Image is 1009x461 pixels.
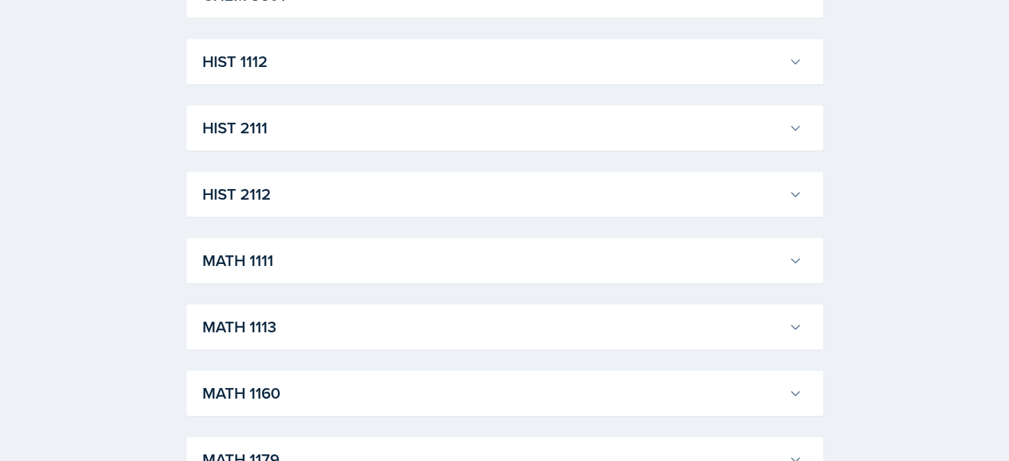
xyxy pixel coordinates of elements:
[202,116,783,140] h3: HIST 2111
[200,47,805,76] button: HIST 1112
[200,246,805,275] button: MATH 1111
[200,312,805,342] button: MATH 1113
[202,315,783,339] h3: MATH 1113
[202,182,783,206] h3: HIST 2112
[200,180,805,209] button: HIST 2112
[200,113,805,143] button: HIST 2111
[200,379,805,408] button: MATH 1160
[202,50,783,74] h3: HIST 1112
[202,249,783,273] h3: MATH 1111
[202,381,783,405] h3: MATH 1160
